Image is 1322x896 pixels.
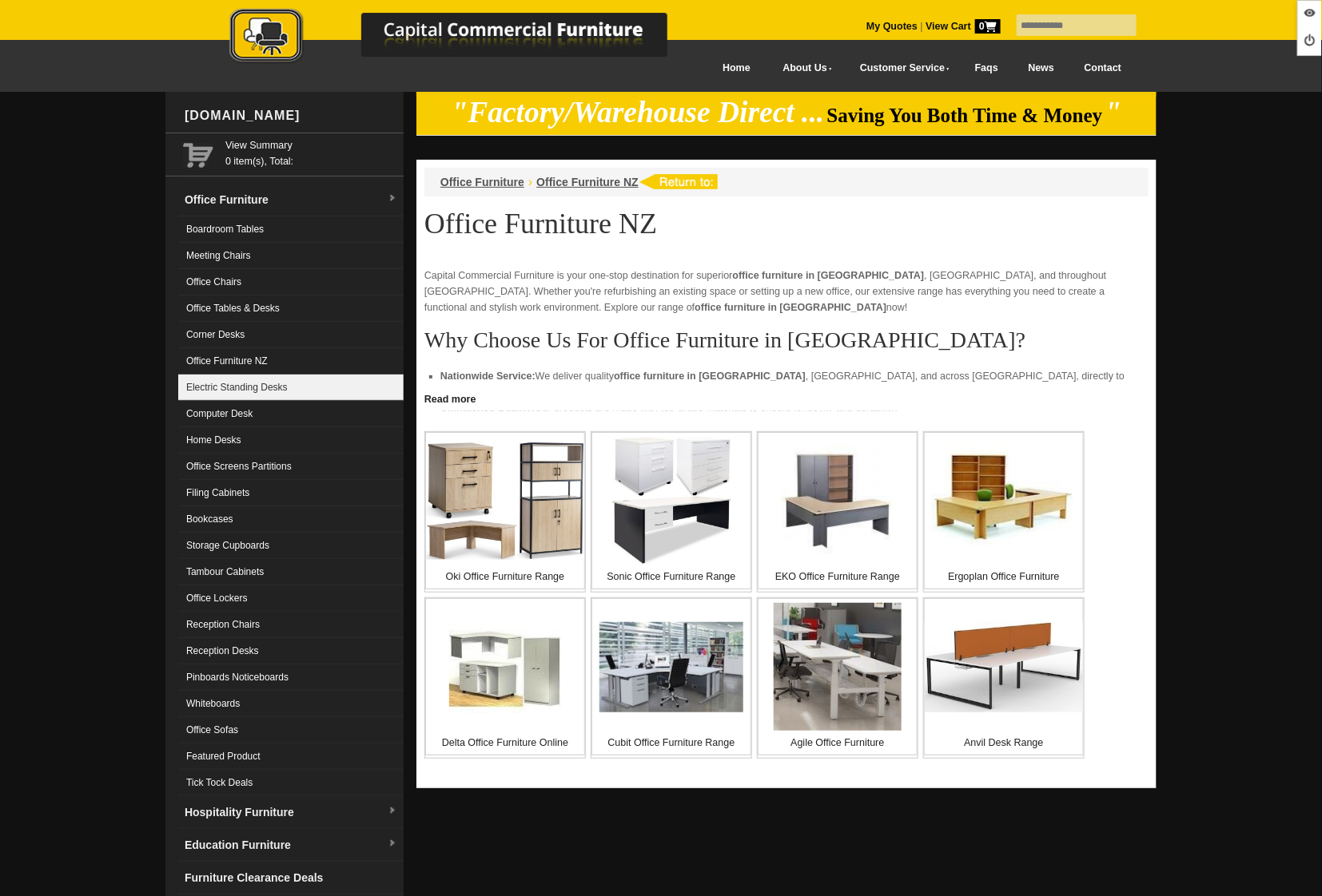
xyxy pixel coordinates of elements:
img: Agile Office Furniture [774,603,902,731]
img: Anvil Desk Range [925,621,1083,713]
a: Office Furniture NZ [178,348,404,375]
img: dropdown [388,807,397,816]
strong: office furniture in [GEOGRAPHIC_DATA] [614,371,806,382]
a: Contact [1069,50,1137,86]
li: We deliver quality , [GEOGRAPHIC_DATA], and across [GEOGRAPHIC_DATA], directly to your doorstep. [440,368,1133,400]
strong: View Cart [926,21,1001,32]
span: 0 [975,19,1001,34]
img: Sonic Office Furniture Range [611,437,731,565]
a: Office Sofas [178,717,404,743]
div: [DOMAIN_NAME] [178,92,404,140]
a: Agile Office Furniture Agile Office Furniture [757,597,918,759]
a: Pinboards Noticeboards [178,664,404,691]
a: Office Tables & Desks [178,295,404,322]
a: Storage Cupboards [178,533,404,559]
a: Anvil Desk Range Anvil Desk Range [923,597,1085,759]
a: Office Chairs [178,269,404,295]
p: Delta Office Furniture Online [426,735,584,751]
a: Computer Desk [178,401,404,427]
a: Whiteboards [178,691,404,717]
p: EKO Office Furniture Range [759,569,917,585]
p: Ergoplan Office Furniture [925,569,1083,585]
a: Reception Chairs [178,612,404,638]
img: dropdown [388,194,397,204]
a: Education Furnituredropdown [178,829,404,862]
p: Anvil Desk Range [925,735,1083,751]
a: Delta Office Furniture Online Delta Office Furniture Online [424,597,586,759]
a: Hospitality Furnituredropdown [178,796,404,829]
a: View Summary [225,137,397,153]
span: 0 item(s), Total: [225,137,397,167]
a: Filing Cabinets [178,480,404,506]
img: EKO Office Furniture Range [782,445,894,557]
span: Saving You Both Time & Money [827,105,1103,126]
a: About Us [766,50,842,86]
a: Ergoplan Office Furniture Ergoplan Office Furniture [923,431,1085,593]
a: Capital Commercial Furniture Logo [185,8,745,71]
em: "Factory/Warehouse Direct ... [452,96,825,129]
a: Office Furniture [440,176,524,188]
img: Delta Office Furniture Online [449,611,561,723]
a: Office Furniture NZ [536,176,639,188]
a: Home Desks [178,427,404,454]
a: Office Screens Partitions [178,454,404,480]
h1: Office Furniture NZ [424,208,1149,239]
a: Office Furnituredropdown [178,184,404,216]
a: Tambour Cabinets [178,559,404,585]
img: Oki Office Furniture Range [426,442,584,561]
strong: office furniture in [GEOGRAPHIC_DATA] [733,270,925,281]
a: Meeting Chairs [178,243,404,269]
strong: Nationwide Service: [440,371,536,382]
p: Cubit Office Furniture Range [592,735,751,751]
a: Faqs [960,50,1013,86]
em: " [1105,96,1122,129]
a: Click to read more [416,387,1157,407]
p: Agile Office Furniture [759,735,917,751]
li: › [528,174,532,190]
a: Customer Service [842,50,960,86]
img: Capital Commercial Furniture Logo [185,8,745,66]
img: Cubit Office Furniture Range [599,622,743,712]
a: Furniture Clearance Deals [178,862,404,894]
a: Sonic Office Furniture Range Sonic Office Furniture Range [591,431,752,593]
a: EKO Office Furniture Range EKO Office Furniture Range [757,431,918,593]
p: Oki Office Furniture Range [426,569,584,585]
a: Boardroom Tables [178,216,404,243]
a: Corner Desks [178,322,404,348]
a: Electric Standing Desks [178,375,404,401]
a: Featured Product [178,743,404,770]
a: Bookcases [178,506,404,533]
h2: Why Choose Us For Office Furniture in [GEOGRAPHIC_DATA]? [424,328,1149,352]
a: My Quotes [866,21,918,32]
img: dropdown [388,839,397,849]
img: Ergoplan Office Furniture [932,442,1076,559]
a: Cubit Office Furniture Range Cubit Office Furniture Range [591,597,752,759]
a: News [1013,50,1069,86]
a: View Cart0 [923,21,1001,32]
p: Capital Commercial Furniture is your one-stop destination for superior , [GEOGRAPHIC_DATA], and t... [424,268,1149,315]
p: Sonic Office Furniture Range [592,569,751,585]
a: Tick Tock Deals [178,770,404,796]
img: return to [639,174,718,189]
a: Office Lockers [178,585,404,612]
a: Oki Office Furniture Range Oki Office Furniture Range [424,431,586,593]
a: Reception Desks [178,638,404,664]
strong: office furniture in [GEOGRAPHIC_DATA] [695,302,886,313]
